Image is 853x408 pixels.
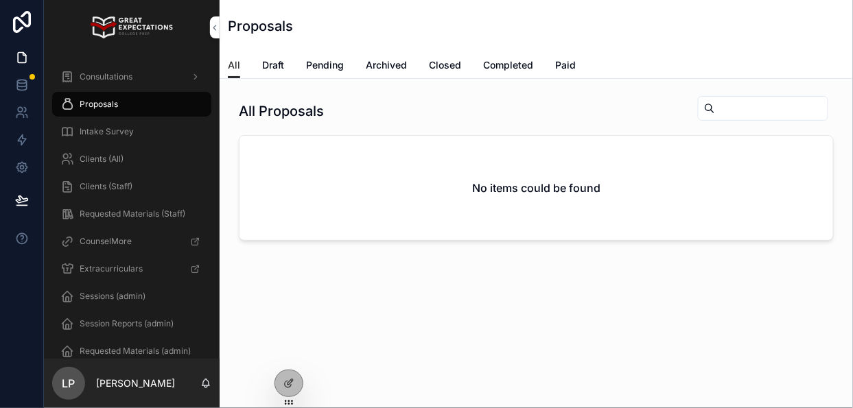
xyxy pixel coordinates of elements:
[472,180,600,196] h2: No items could be found
[80,71,132,82] span: Consultations
[52,229,211,254] a: CounselMore
[91,16,172,38] img: App logo
[80,263,143,274] span: Extracurriculars
[483,53,533,80] a: Completed
[52,339,211,363] a: Requested Materials (admin)
[44,55,220,359] div: scrollable content
[80,99,118,110] span: Proposals
[80,346,191,357] span: Requested Materials (admin)
[483,58,533,72] span: Completed
[80,181,132,192] span: Clients (Staff)
[262,53,284,80] a: Draft
[52,92,211,117] a: Proposals
[228,16,293,36] h1: Proposals
[80,318,174,329] span: Session Reports (admin)
[80,291,145,302] span: Sessions (admin)
[228,53,240,79] a: All
[52,119,211,144] a: Intake Survey
[555,58,576,72] span: Paid
[80,126,134,137] span: Intake Survey
[80,154,124,165] span: Clients (All)
[52,311,211,336] a: Session Reports (admin)
[429,58,461,72] span: Closed
[228,58,240,72] span: All
[52,147,211,171] a: Clients (All)
[52,202,211,226] a: Requested Materials (Staff)
[239,101,324,121] h1: All Proposals
[306,58,344,72] span: Pending
[52,174,211,199] a: Clients (Staff)
[52,256,211,281] a: Extracurriculars
[80,236,132,247] span: CounselMore
[366,53,407,80] a: Archived
[52,284,211,309] a: Sessions (admin)
[306,53,344,80] a: Pending
[96,376,175,390] p: [PERSON_NAME]
[52,64,211,89] a: Consultations
[80,208,185,219] span: Requested Materials (Staff)
[262,58,284,72] span: Draft
[62,375,75,392] span: LP
[366,58,407,72] span: Archived
[555,53,576,80] a: Paid
[429,53,461,80] a: Closed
